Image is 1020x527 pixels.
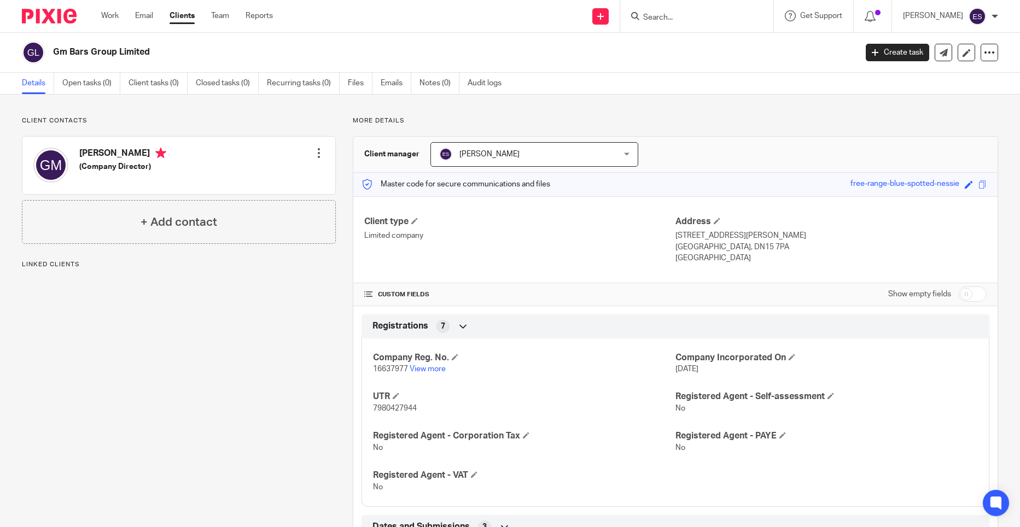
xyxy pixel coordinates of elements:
p: [GEOGRAPHIC_DATA], DN15 7PA [675,242,987,253]
span: No [675,444,685,452]
h4: + Add contact [141,214,217,231]
h4: Client type [364,216,675,227]
h5: (Company Director) [79,161,166,172]
h4: Registered Agent - Self-assessment [675,391,978,402]
img: svg%3E [33,148,68,183]
a: Notes (0) [419,73,459,94]
a: View more [410,365,446,373]
h4: CUSTOM FIELDS [364,290,675,299]
input: Search [642,13,741,23]
p: More details [353,116,998,125]
a: Emails [381,73,411,94]
div: free-range-blue-spotted-nessie [850,178,959,191]
h4: Address [675,216,987,227]
span: Get Support [800,12,842,20]
span: [DATE] [675,365,698,373]
img: Pixie [22,9,77,24]
a: Audit logs [468,73,510,94]
span: No [373,444,383,452]
i: Primary [155,148,166,159]
label: Show empty fields [888,289,951,300]
h4: [PERSON_NAME] [79,148,166,161]
h4: Registered Agent - Corporation Tax [373,430,675,442]
p: [GEOGRAPHIC_DATA] [675,253,987,263]
a: Team [211,10,229,21]
span: No [373,483,383,491]
a: Reports [246,10,273,21]
span: No [675,405,685,412]
p: Client contacts [22,116,336,125]
p: Linked clients [22,260,336,269]
h4: Registered Agent - VAT [373,470,675,481]
h4: Registered Agent - PAYE [675,430,978,442]
span: 16637977 [373,365,408,373]
a: Details [22,73,54,94]
span: Registrations [372,320,428,332]
a: Open tasks (0) [62,73,120,94]
h4: UTR [373,391,675,402]
p: [STREET_ADDRESS][PERSON_NAME] [675,230,987,241]
p: [PERSON_NAME] [903,10,963,21]
a: Recurring tasks (0) [267,73,340,94]
span: 7 [441,321,445,332]
a: Clients [170,10,195,21]
a: Email [135,10,153,21]
a: Files [348,73,372,94]
img: svg%3E [969,8,986,25]
a: Closed tasks (0) [196,73,259,94]
h3: Client manager [364,149,419,160]
a: Create task [866,44,929,61]
a: Client tasks (0) [129,73,188,94]
h4: Company Reg. No. [373,352,675,364]
img: svg%3E [22,41,45,64]
p: Master code for secure communications and files [362,179,550,190]
a: Work [101,10,119,21]
h4: Company Incorporated On [675,352,978,364]
p: Limited company [364,230,675,241]
img: svg%3E [439,148,452,161]
span: 7980427944 [373,405,417,412]
span: [PERSON_NAME] [459,150,520,158]
h2: Gm Bars Group Limited [53,46,690,58]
